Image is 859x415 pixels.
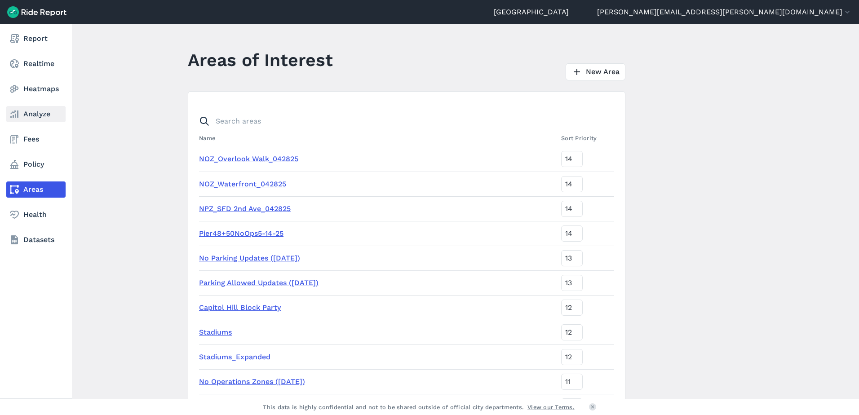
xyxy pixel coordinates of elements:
a: Stadiums_Expanded [199,353,270,361]
th: Sort Priority [558,129,614,147]
input: Search areas [194,113,609,129]
a: Heatmaps [6,81,66,97]
a: Policy [6,156,66,172]
a: Capitol Hill Block Party [199,303,281,312]
h1: Areas of Interest [188,48,333,72]
a: NOZ_Waterfront_042825 [199,180,286,188]
img: Ride Report [7,6,66,18]
button: [PERSON_NAME][EMAIL_ADDRESS][PERSON_NAME][DOMAIN_NAME] [597,7,852,18]
a: Datasets [6,232,66,248]
a: Parking Allowed Updates ([DATE]) [199,278,319,287]
a: Realtime [6,56,66,72]
a: Fees [6,131,66,147]
a: Areas [6,181,66,198]
th: Name [199,129,558,147]
a: NPZ_SFD 2nd Ave_042825 [199,204,291,213]
a: Health [6,207,66,223]
a: View our Terms. [527,403,575,411]
a: Report [6,31,66,47]
a: No Operations Zones ([DATE]) [199,377,305,386]
a: Stadiums [199,328,232,336]
a: NOZ_Overlook Walk_042825 [199,155,298,163]
a: Pier48+50NoOps5-14-25 [199,229,283,238]
a: Analyze [6,106,66,122]
a: No Parking Updates ([DATE]) [199,254,300,262]
a: New Area [566,63,625,80]
a: [GEOGRAPHIC_DATA] [494,7,569,18]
